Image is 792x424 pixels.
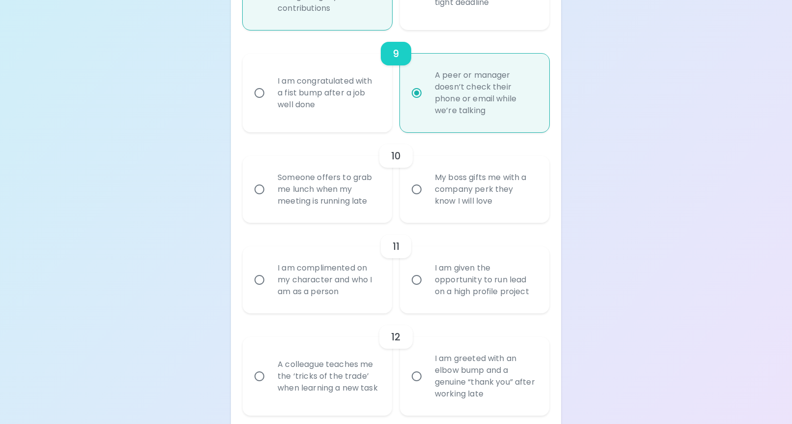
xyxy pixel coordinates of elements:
div: I am congratulated with a fist bump after a job well done [270,63,387,122]
div: My boss gifts me with a company perk they know I will love [427,160,544,219]
h6: 10 [391,148,401,164]
div: A peer or manager doesn’t check their phone or email while we’re talking [427,58,544,128]
div: choice-group-check [243,30,549,132]
div: choice-group-check [243,223,549,313]
h6: 12 [391,329,400,345]
div: choice-group-check [243,313,549,416]
h6: 11 [393,239,399,254]
div: Someone offers to grab me lunch when my meeting is running late [270,160,387,219]
div: I am given the opportunity to run lead on a high profile project [427,250,544,309]
div: A colleague teaches me the ‘tricks of the trade’ when learning a new task [270,347,387,406]
div: I am greeted with an elbow bump and a genuine “thank you” after working late [427,341,544,412]
h6: 9 [393,46,399,61]
div: I am complimented on my character and who I am as a person [270,250,387,309]
div: choice-group-check [243,132,549,223]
